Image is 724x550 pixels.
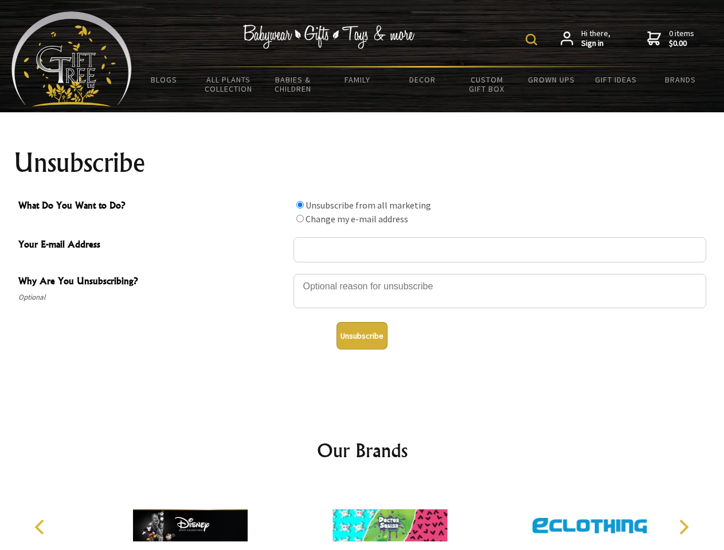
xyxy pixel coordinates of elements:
span: 0 items [669,28,694,49]
span: Why Are You Unsubscribing? [18,274,288,290]
img: Babywear - Gifts - Toys & more [243,25,415,49]
a: 0 items$0.00 [647,29,694,49]
a: Brands [648,68,713,92]
span: Hi there, [581,29,610,49]
span: Optional [18,290,288,304]
h1: Unsubscribe [14,149,711,176]
a: Family [326,68,390,92]
a: Custom Gift Box [455,68,519,101]
h2: Our Brands [23,437,702,464]
input: Your E-mail Address [293,237,706,262]
button: Previous [29,514,54,540]
a: Babies & Children [261,68,326,101]
input: What Do You Want to Do? [296,215,304,222]
a: BLOGS [132,68,197,92]
a: Grown Ups [519,68,584,92]
button: Unsubscribe [336,322,388,349]
button: Next [671,514,696,540]
img: product search [526,34,537,45]
strong: $0.00 [669,38,694,49]
a: Decor [390,68,455,92]
textarea: Why Are You Unsubscribing? [293,274,706,308]
a: Gift Ideas [584,68,648,92]
span: Your E-mail Address [18,237,288,254]
label: Unsubscribe from all marketing [306,199,431,211]
span: What Do You Want to Do? [18,198,288,215]
img: Babyware - Gifts - Toys and more... [11,11,132,107]
label: Change my e-mail address [306,213,408,225]
input: What Do You Want to Do? [296,201,304,209]
a: All Plants Collection [197,68,261,101]
a: Hi there,Sign in [561,29,610,49]
strong: Sign in [581,38,610,49]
